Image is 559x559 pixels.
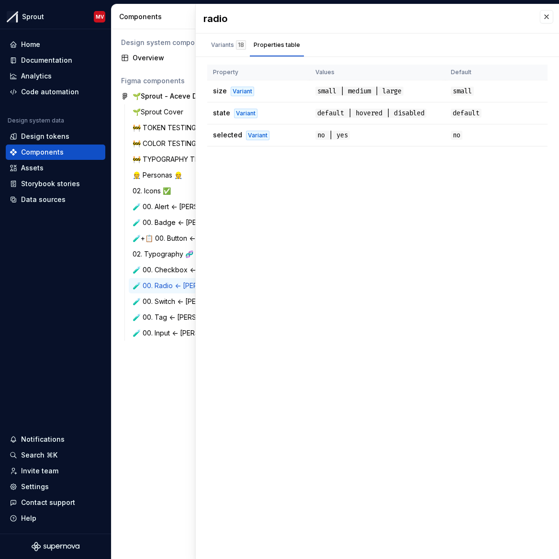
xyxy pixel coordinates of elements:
[32,542,79,551] svg: Supernova Logo
[133,218,219,227] div: 🧪 00. Badge <- [PERSON_NAME]
[133,155,217,164] div: 🚧 TYPOGRAPHY TESTING 🧬
[7,11,18,22] img: b6c2a6ff-03c2-4811-897b-2ef07e5e0e51.png
[133,107,187,117] div: 🌱Sprout Cover
[129,215,225,230] a: 🧪 00. Badge <- [PERSON_NAME]1
[203,12,530,25] div: radio
[451,87,474,96] span: small
[315,87,403,96] span: small | medium | large
[2,6,109,27] button: SproutMV
[129,104,225,120] a: 🌱Sprout Cover1
[445,65,548,80] th: Default
[129,310,225,325] a: 🧪 00. Tag <- [PERSON_NAME]1
[21,498,75,507] div: Contact support
[6,511,105,526] button: Help
[21,179,80,189] div: Storybook stories
[234,109,257,118] div: Variant
[6,129,105,144] a: Design tokens
[8,117,64,124] div: Design system data
[129,231,225,246] a: 🧪+📋 00. Button <- BURAK2
[6,432,105,447] button: Notifications
[6,53,105,68] a: Documentation
[213,131,242,139] span: selected
[451,109,481,118] span: default
[129,325,225,341] a: 🧪 00. Input <- [PERSON_NAME]1
[6,192,105,207] a: Data sources
[6,160,105,176] a: Assets
[207,65,310,80] th: Property
[129,152,225,167] a: 🚧 TYPOGRAPHY TESTING 🧬2
[21,56,72,65] div: Documentation
[133,139,210,148] div: 🚧 COLOR TESTING 🎨
[133,234,217,243] div: 🧪+📋 00. Button <- BURAK
[129,294,225,309] a: 🧪 00. Switch <- [PERSON_NAME]1
[21,71,52,81] div: Analytics
[21,132,69,141] div: Design tokens
[21,40,40,49] div: Home
[6,84,105,100] a: Code automation
[254,40,300,50] div: Properties table
[133,281,219,291] div: 🧪 00. Radio <- [PERSON_NAME]
[6,37,105,52] a: Home
[315,131,350,140] span: no | yes
[21,163,44,173] div: Assets
[129,199,225,214] a: 🧪 00. Alert <- [PERSON_NAME]1
[133,91,204,101] div: 🌱Sprout - Aceve Design system 2025
[21,450,57,460] div: Search ⌘K
[117,50,225,66] a: Overview
[315,109,426,118] span: default | hovered | disabled
[22,12,44,22] div: Sprout
[117,89,225,104] a: 🌱Sprout - Aceve Design system 2025567
[213,109,230,117] span: state
[6,447,105,463] button: Search ⌘K
[121,76,221,86] div: Figma components
[129,120,225,135] a: 🚧 TOKEN TESTING 🧬1
[21,482,49,492] div: Settings
[129,136,225,151] a: 🚧 COLOR TESTING 🎨5
[133,313,219,322] div: 🧪 00. Tag <- [PERSON_NAME]
[21,87,79,97] div: Code automation
[6,495,105,510] button: Contact support
[133,265,219,275] div: 🧪 00. Checkbox <- [PERSON_NAME]
[310,65,445,80] th: Values
[246,131,269,140] div: Variant
[6,176,105,191] a: Storybook stories
[133,297,219,306] div: 🧪 00. Switch <- [PERSON_NAME]
[119,12,227,22] div: Components
[96,13,104,21] div: MV
[21,466,58,476] div: Invite team
[129,168,225,183] a: 👷 Personas 👷1
[133,170,186,180] div: 👷 Personas 👷
[133,53,221,63] div: Overview
[129,246,225,262] a: 02. Typography 🧬 <--- [PERSON_NAME]2
[133,249,217,259] div: 02. Typography 🧬 <--- [PERSON_NAME]
[21,435,65,444] div: Notifications
[129,262,225,278] a: 🧪 00. Checkbox <- [PERSON_NAME]1
[133,202,219,212] div: 🧪 00. Alert <- [PERSON_NAME]
[21,195,66,204] div: Data sources
[21,147,64,157] div: Components
[236,40,246,50] div: 18
[133,123,210,133] div: 🚧 TOKEN TESTING 🧬
[211,40,246,50] div: Variants
[6,68,105,84] a: Analytics
[121,38,221,47] div: Design system components
[133,186,175,196] div: 02. Icons ✅
[21,514,36,523] div: Help
[133,328,219,338] div: 🧪 00. Input <- [PERSON_NAME]
[129,278,225,293] a: 🧪 00. Radio <- [PERSON_NAME]1
[451,131,462,140] span: no
[6,145,105,160] a: Components
[231,87,254,96] div: Variant
[213,87,227,95] span: size
[129,183,225,199] a: 02. Icons ✅546
[6,463,105,479] a: Invite team
[6,479,105,494] a: Settings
